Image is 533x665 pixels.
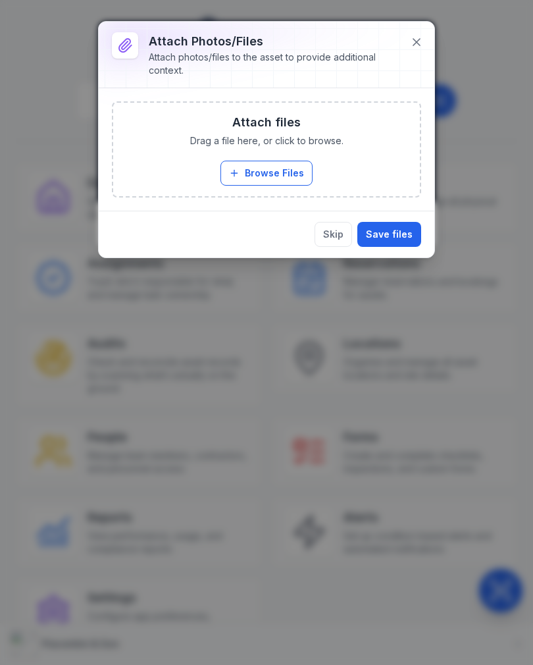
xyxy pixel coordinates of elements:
span: Drag a file here, or click to browse. [190,134,343,147]
h3: Attach files [232,113,301,132]
button: Browse Files [220,161,313,186]
div: Attach photos/files to the asset to provide additional context. [149,51,400,77]
h3: Attach photos/files [149,32,400,51]
button: Save files [357,222,421,247]
button: Skip [315,222,352,247]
